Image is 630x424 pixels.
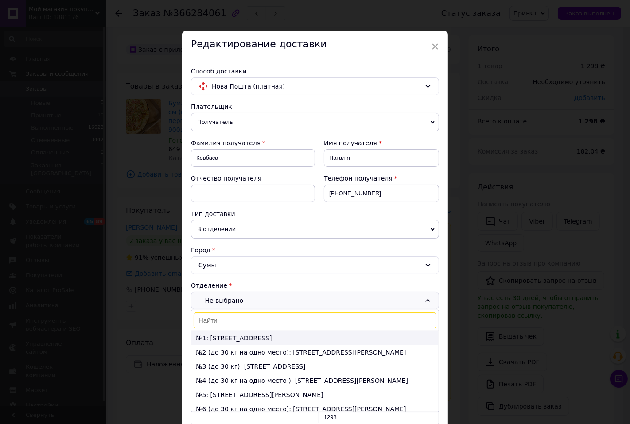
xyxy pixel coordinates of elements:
[191,345,439,359] li: №2 (до 30 кг на одно место): [STREET_ADDRESS][PERSON_NAME]
[191,103,232,110] span: Плательщик
[431,39,439,54] span: ×
[191,359,439,374] li: №3 (до 30 кг): [STREET_ADDRESS]
[191,331,439,345] li: №1: [STREET_ADDRESS]
[191,292,439,309] div: -- Не выбрано --
[324,175,393,182] span: Телефон получателя
[212,81,421,91] span: Нова Пошта (платная)
[191,388,439,402] li: №5: [STREET_ADDRESS][PERSON_NAME]
[194,312,436,328] input: Найти
[191,113,439,131] span: Получатель
[324,139,377,146] span: Имя получателя
[191,246,439,254] div: Город
[191,67,439,76] div: Способ доставки
[191,281,439,290] div: Отделение
[191,139,261,146] span: Фамилия получателя
[191,256,439,274] div: Сумы
[182,31,448,58] div: Редактирование доставки
[324,185,439,202] input: +380
[191,220,439,239] span: В отделении
[191,175,261,182] span: Отчество получателя
[191,402,439,416] li: №6 (до 30 кг на одно место): [STREET_ADDRESS][PERSON_NAME]
[191,210,235,217] span: Тип доставки
[191,374,439,388] li: №4 (до 30 кг на одно место ): [STREET_ADDRESS][PERSON_NAME]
